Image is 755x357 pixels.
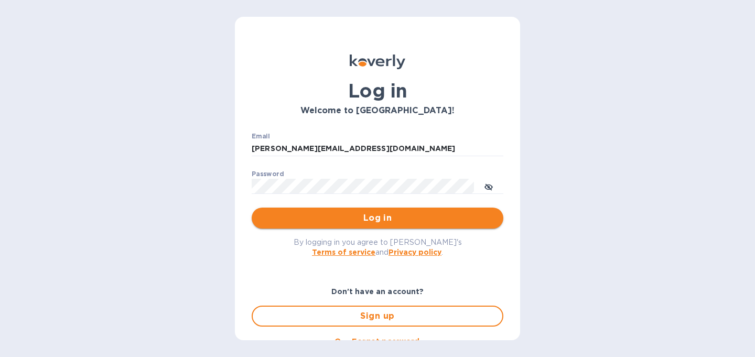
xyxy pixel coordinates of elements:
[252,106,503,116] h3: Welcome to [GEOGRAPHIC_DATA]!
[252,306,503,327] button: Sign up
[312,248,375,256] a: Terms of service
[252,141,503,157] input: Enter email address
[478,176,499,197] button: toggle password visibility
[294,238,462,256] span: By logging in you agree to [PERSON_NAME]'s and .
[260,212,495,224] span: Log in
[252,208,503,229] button: Log in
[350,55,405,69] img: Koverly
[331,287,424,296] b: Don't have an account?
[352,337,419,345] u: Forgot password
[252,133,270,139] label: Email
[389,248,441,256] a: Privacy policy
[261,310,494,322] span: Sign up
[252,171,284,177] label: Password
[252,80,503,102] h1: Log in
